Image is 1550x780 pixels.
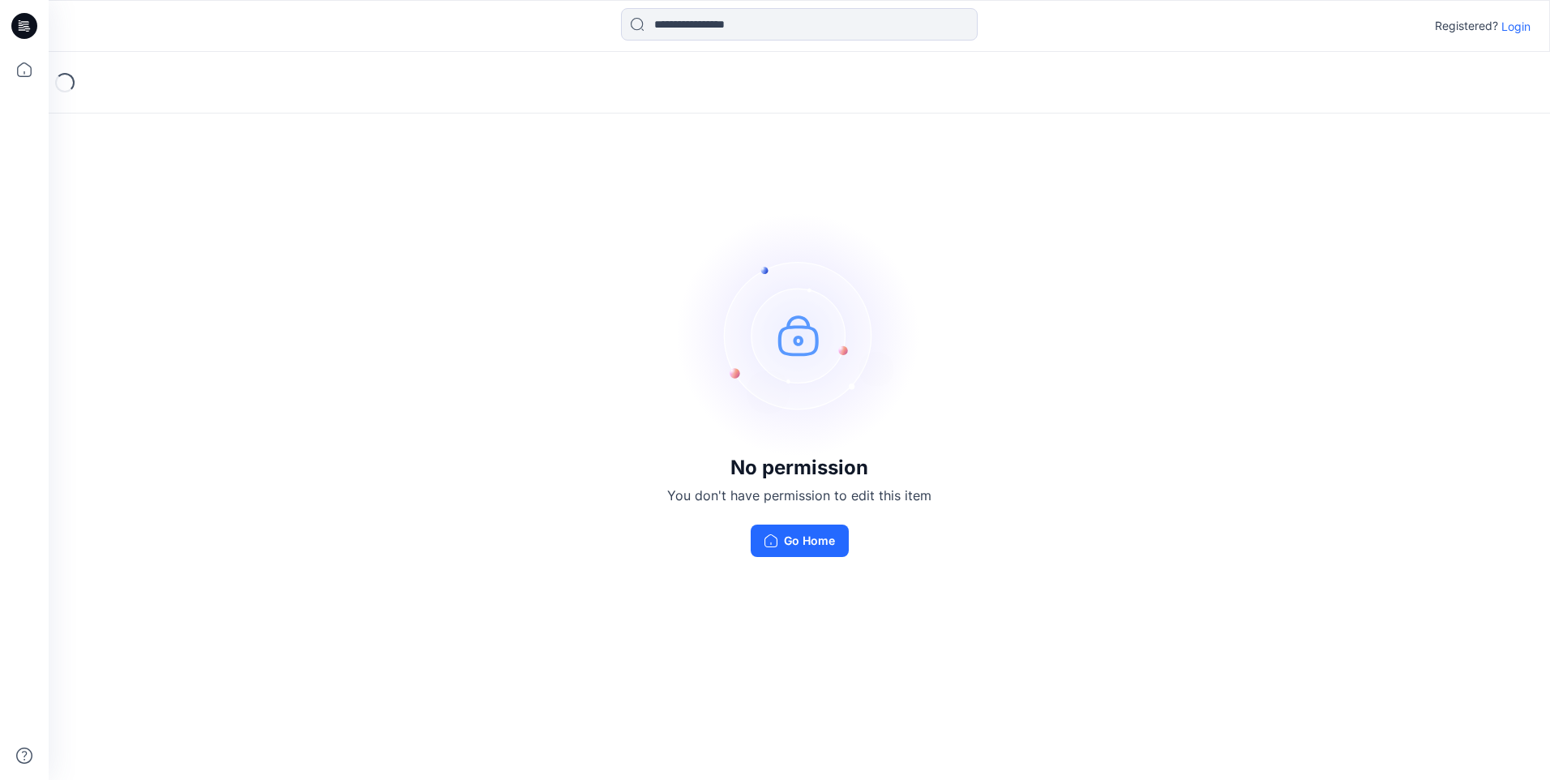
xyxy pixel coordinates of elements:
[751,525,849,557] button: Go Home
[667,456,931,479] h3: No permission
[1501,18,1531,35] p: Login
[678,213,921,456] img: no-perm.svg
[667,486,931,505] p: You don't have permission to edit this item
[1435,16,1498,36] p: Registered?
